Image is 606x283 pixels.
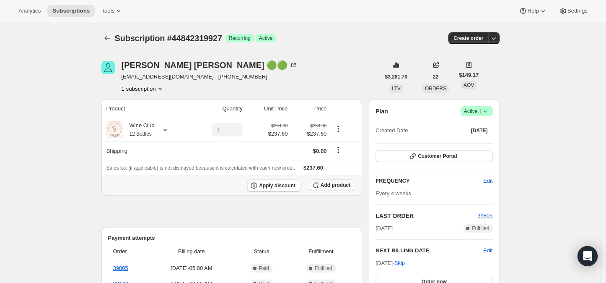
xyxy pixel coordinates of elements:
[459,71,479,79] span: $149.17
[567,8,588,14] span: Settings
[290,100,329,118] th: Price
[376,260,405,266] span: [DATE] ·
[47,5,95,17] button: Subscriptions
[313,148,327,154] span: $0.00
[271,123,287,128] small: $264.00
[268,130,287,138] span: $237.60
[472,225,489,232] span: Fulfilled
[247,179,300,192] button: Apply discount
[477,212,492,220] button: 39805
[376,150,492,162] button: Customer Portal
[245,100,290,118] th: Unit Price
[310,123,326,128] small: $264.00
[101,8,114,14] span: Tools
[129,131,152,137] small: 12 Bottles
[106,165,295,171] span: Sales tax (if applicable) is not displayed because it is calculated with each new order.
[578,246,598,266] div: Open Intercom Messenger
[376,246,483,255] h2: NEXT BILLING DATE
[428,71,443,83] button: 22
[321,182,350,189] span: Add product
[236,247,287,256] span: Status
[478,174,497,188] button: Edit
[514,5,552,17] button: Help
[331,145,345,155] button: Shipping actions
[303,165,323,171] span: $237.60
[96,5,128,17] button: Tools
[315,265,332,272] span: Fulfilled
[108,242,149,261] th: Order
[425,86,446,92] span: ORDERS
[479,108,481,115] span: |
[464,107,489,115] span: Active
[527,8,539,14] span: Help
[259,265,269,272] span: Paid
[376,224,393,233] span: [DATE]
[101,141,189,160] th: Shipping
[18,8,41,14] span: Analytics
[418,153,457,160] span: Customer Portal
[385,73,407,80] span: $3,281.70
[554,5,593,17] button: Settings
[259,182,295,189] span: Apply discount
[115,34,222,43] span: Subscription #44842319927
[122,84,164,93] button: Product actions
[309,179,355,191] button: Add product
[122,61,298,69] div: [PERSON_NAME] [PERSON_NAME] 🟢🟢
[376,107,388,115] h2: Plan
[448,32,488,44] button: Create order
[189,100,245,118] th: Quantity
[152,264,231,273] span: [DATE] · 05:00 AM
[477,212,492,219] a: 39805
[123,121,155,138] div: Wine Club
[376,126,408,135] span: Created Date
[380,71,412,83] button: $3,281.70
[392,86,401,92] span: LTV
[293,130,326,138] span: $237.60
[106,121,123,138] img: product img
[331,124,345,134] button: Product actions
[101,32,113,44] button: Subscriptions
[292,247,350,256] span: Fulfillment
[229,35,251,42] span: Recurring
[376,212,477,220] h2: LAST ORDER
[394,259,405,267] span: Skip
[101,100,189,118] th: Product
[52,8,90,14] span: Subscriptions
[122,73,298,81] span: [EMAIL_ADDRESS][DOMAIN_NAME] · [PHONE_NUMBER]
[101,61,115,74] span: Renee Quinn 🟢🟢
[376,190,411,197] span: Every 4 weeks
[464,82,474,88] span: AOV
[466,125,493,136] button: [DATE]
[13,5,46,17] button: Analytics
[471,127,488,134] span: [DATE]
[108,234,356,242] h2: Payment attempts
[376,177,483,185] h2: FREQUENCY
[389,257,410,270] button: Skip
[483,246,492,255] button: Edit
[483,177,492,185] span: Edit
[433,73,438,80] span: 22
[113,265,128,271] a: 39805
[152,247,231,256] span: Billing date
[453,35,483,42] span: Create order
[259,35,273,42] span: Active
